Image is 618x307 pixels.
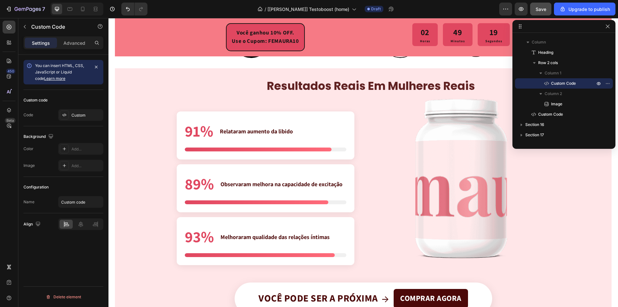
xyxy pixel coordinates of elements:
[273,274,281,287] span: →
[150,275,269,286] span: Você pode ser a próxima
[112,162,238,170] div: Observaram melhora na capacidade de excitação
[312,21,322,25] p: Horas
[342,8,356,21] div: 49
[532,39,546,45] span: Column
[536,6,546,12] span: Save
[285,271,360,290] a: COMPRAR AGORA
[121,3,147,15] div: Undo/Redo
[112,215,238,223] div: Melhoraram qualidade das relações íntimas
[342,21,356,25] p: Minutos
[71,163,102,169] div: Add...
[3,3,48,15] button: 7
[108,18,618,307] iframe: To enrich screen reader interactions, please activate Accessibility in Grammarly extension settings
[23,292,103,302] button: Delete element
[35,63,84,81] span: You can insert HTML, CSS, JavaScript or Liquid code
[538,111,563,118] span: Custom Code
[123,19,190,27] strong: Use o Cupom: FEMAURA10
[23,163,35,168] div: Image
[76,207,106,230] div: 93%
[312,8,322,21] div: 02
[23,220,42,229] div: Align
[44,76,65,81] a: Learn more
[6,69,15,74] div: 450
[545,70,561,76] span: Column 1
[377,8,394,21] div: 19
[267,6,349,13] span: [[PERSON_NAME]] Testoboost (home)
[559,6,610,13] div: Upgrade to publish
[377,21,394,25] p: Segundos
[525,132,544,138] span: Section 17
[71,112,102,118] div: Custom
[538,60,558,66] span: Row 2 cols
[23,97,48,103] div: Custom code
[525,121,544,128] span: Section 16
[530,3,551,15] button: Save
[23,112,33,118] div: Code
[554,3,615,15] button: Upgrade to publish
[76,154,106,177] div: 89%
[42,5,45,13] p: 7
[76,101,105,125] div: 91%
[46,293,81,301] div: Delete element
[71,146,102,152] div: Add...
[111,109,238,118] div: Relataram aumento da libido
[63,40,85,46] p: Advanced
[5,118,15,123] div: Beta
[23,146,33,152] div: Color
[31,23,86,31] p: Custom Code
[551,80,576,87] span: Custom Code
[23,199,34,205] div: Name
[158,60,367,76] strong: resultados reais em mulheres reais
[23,132,55,141] div: Background
[551,101,562,107] span: Image
[272,81,433,242] img: gempages_582392123966358168-aa3b10a2-e834-4cdb-8350-1de435509e76.png
[23,184,49,190] div: Configuration
[545,91,562,97] span: Column 2
[538,49,553,56] span: Heading
[32,40,50,46] p: Settings
[371,6,381,12] span: Draft
[265,6,266,13] span: /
